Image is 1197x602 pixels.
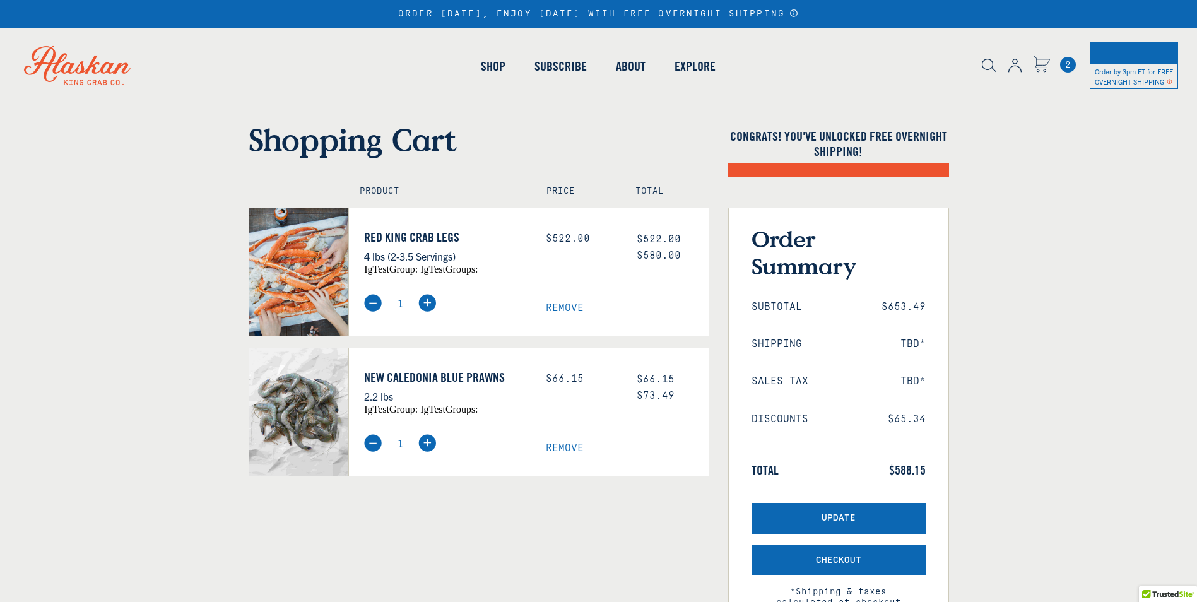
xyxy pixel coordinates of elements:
span: Checkout [816,555,861,566]
s: $580.00 [637,250,681,261]
span: Shipping [752,338,802,350]
p: 4 lbs (2-3.5 Servings) [364,248,527,264]
a: About [601,30,660,102]
a: Cart [1034,56,1050,74]
span: Sales Tax [752,375,808,387]
s: $73.49 [637,390,675,401]
span: $522.00 [637,233,681,245]
span: Total [752,463,779,478]
span: igTestGroups: [420,264,478,274]
h4: Product [360,186,519,197]
a: Subscribe [520,30,601,102]
h4: Total [635,186,697,197]
span: Order by 3pm ET for FREE OVERNIGHT SHIPPING [1095,67,1173,86]
span: $65.34 [888,413,926,425]
h4: Congrats! You've unlocked FREE OVERNIGHT SHIPPING! [728,129,949,159]
a: New Caledonia Blue Prawns [364,370,527,385]
img: minus [364,294,382,312]
img: New Caledonia Blue Prawns - 2.2 lbs [249,348,348,476]
img: minus [364,434,382,452]
button: Update [752,503,926,534]
a: Cart [1060,57,1076,73]
img: plus [418,294,436,312]
span: $588.15 [889,463,926,478]
a: Shop [466,30,520,102]
a: Announcement Bar Modal [789,9,799,18]
h1: Shopping Cart [249,121,709,158]
span: 2 [1060,57,1076,73]
img: account [1008,59,1022,73]
a: Remove [546,302,709,314]
h3: Order Summary [752,225,926,280]
span: Shipping Notice Icon [1167,77,1172,86]
img: Alaskan King Crab Co. logo [6,28,148,103]
img: search [982,59,996,73]
a: Red King Crab Legs [364,230,527,245]
button: Checkout [752,545,926,576]
div: $66.15 [546,373,618,385]
span: $66.15 [637,374,675,385]
span: Update [822,513,856,524]
a: Remove [546,442,709,454]
div: $522.00 [546,233,618,245]
p: 2.2 lbs [364,388,527,404]
img: plus [418,434,436,452]
span: Subtotal [752,301,802,313]
h4: Price [546,186,608,197]
span: igTestGroup: [364,264,418,274]
div: ORDER [DATE], ENJOY [DATE] WITH FREE OVERNIGHT SHIPPING [398,9,799,20]
span: Discounts [752,413,808,425]
span: igTestGroup: [364,404,418,415]
span: $653.49 [882,301,926,313]
img: Red King Crab Legs - 4 lbs (2-3.5 Servings) [249,208,348,336]
span: igTestGroups: [420,404,478,415]
a: Explore [660,30,730,102]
